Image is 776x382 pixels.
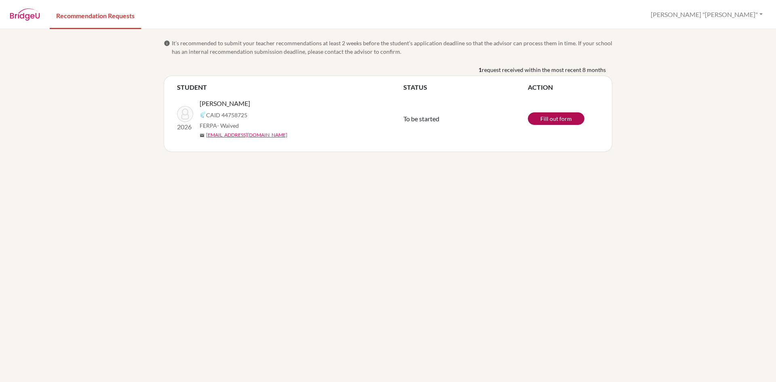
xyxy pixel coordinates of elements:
p: 2026 [177,122,193,132]
span: To be started [403,115,439,122]
th: ACTION [528,82,599,92]
b: 1 [479,65,482,74]
span: info [164,40,170,46]
span: [PERSON_NAME] [200,99,250,108]
a: [EMAIL_ADDRESS][DOMAIN_NAME] [206,131,287,139]
img: BridgeU logo [10,8,40,21]
th: STUDENT [177,82,403,92]
span: It’s recommended to submit your teacher recommendations at least 2 weeks before the student’s app... [172,39,612,56]
span: - Waived [217,122,239,129]
img: Common App logo [200,112,206,118]
span: mail [200,133,205,138]
th: STATUS [403,82,528,92]
img: Tsuchida, Joshua Kenya [177,106,193,122]
a: Fill out form [528,112,584,125]
button: [PERSON_NAME] "[PERSON_NAME]" [647,7,766,22]
span: CAID 44758725 [206,111,247,119]
span: FERPA [200,121,239,130]
span: request received within the most recent 8 months [482,65,606,74]
a: Recommendation Requests [50,1,141,29]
